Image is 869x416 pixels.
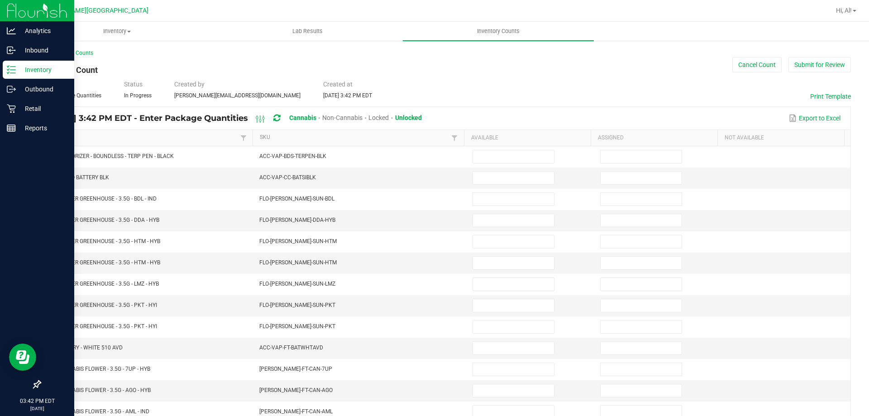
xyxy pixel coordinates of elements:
[7,104,16,113] inline-svg: Retail
[449,132,460,143] a: Filter
[47,259,160,266] span: FD - FLOWER GREENHOUSE - 3.5G - HTM - HYB
[47,281,159,287] span: FD - FLOWER GREENHOUSE - 3.5G - LMZ - HYB
[124,92,152,99] span: In Progress
[259,153,326,159] span: ACC-VAP-BDS-TERPEN-BLK
[323,81,353,88] span: Created at
[280,27,335,35] span: Lab Results
[16,84,70,95] p: Outbound
[259,259,337,266] span: FLO-[PERSON_NAME]-SUN-HTM
[260,134,449,141] a: SKUSortable
[259,344,323,351] span: ACC-VAP-FT-BATWHTAVD
[47,238,160,244] span: FD - FLOWER GREENHOUSE - 3.5G - HTM - HYB
[174,81,205,88] span: Created by
[787,110,843,126] button: Export to Excel
[395,114,422,121] span: Unlocked
[16,64,70,75] p: Inventory
[259,217,335,223] span: FLO-[PERSON_NAME]-DDA-HYB
[238,132,249,143] a: Filter
[47,344,123,351] span: FT - BATTERY - WHITE 510 AVD
[16,123,70,134] p: Reports
[259,174,316,181] span: ACC-VAP-CC-BATSIBLK
[124,81,143,88] span: Status
[47,366,150,372] span: FT - CANNABIS FLOWER - 3.5G - 7UP - HYB
[259,238,337,244] span: FLO-[PERSON_NAME]-SUN-HTM
[259,196,334,202] span: FLO-[PERSON_NAME]-SUN-BDL
[37,7,148,14] span: [PERSON_NAME][GEOGRAPHIC_DATA]
[47,302,157,308] span: FD - FLOWER GREENHOUSE - 3.5G - PKT - HYI
[47,323,157,330] span: FD - FLOWER GREENHOUSE - 3.5G - PKT - HYI
[47,196,157,202] span: FD - FLOWER GREENHOUSE - 3.5G - BDL - IND
[22,27,212,35] span: Inventory
[174,92,301,99] span: [PERSON_NAME][EMAIL_ADDRESS][DOMAIN_NAME]
[47,153,174,159] span: BDS - VAPORIZER - BOUNDLESS - TERP PEN - BLACK
[403,22,593,41] a: Inventory Counts
[465,27,532,35] span: Inventory Counts
[323,92,372,99] span: [DATE] 3:42 PM EDT
[47,387,151,393] span: FT - CANNABIS FLOWER - 3.5G - AGO - HYB
[7,124,16,133] inline-svg: Reports
[259,387,333,393] span: [PERSON_NAME]-FT-CAN-AGO
[732,57,782,72] button: Cancel Count
[7,65,16,74] inline-svg: Inventory
[259,302,335,308] span: FLO-[PERSON_NAME]-SUN-PKT
[16,103,70,114] p: Retail
[259,323,335,330] span: FLO-[PERSON_NAME]-SUN-PKT
[48,134,238,141] a: ItemSortable
[47,110,429,127] div: [DATE] 3:42 PM EDT - Enter Package Quantities
[47,217,159,223] span: FD - FLOWER GREENHOUSE - 3.5G - DDA - HYB
[212,22,403,41] a: Lab Results
[16,25,70,36] p: Analytics
[7,46,16,55] inline-svg: Inbound
[322,114,363,121] span: Non-Cannabis
[259,408,333,415] span: [PERSON_NAME]-FT-CAN-AML
[289,114,316,121] span: Cannabis
[259,281,335,287] span: FLO-[PERSON_NAME]-SUN-LMZ
[717,130,844,146] th: Not Available
[16,45,70,56] p: Inbound
[810,92,851,101] button: Print Template
[9,344,36,371] iframe: Resource center
[259,366,332,372] span: [PERSON_NAME]-FT-CAN-7UP
[7,85,16,94] inline-svg: Outbound
[4,405,70,412] p: [DATE]
[464,130,591,146] th: Available
[836,7,852,14] span: Hi, Al!
[368,114,389,121] span: Locked
[788,57,851,72] button: Submit for Review
[7,26,16,35] inline-svg: Analytics
[22,22,212,41] a: Inventory
[47,174,109,181] span: CCELL SILO BATTERY BLK
[591,130,717,146] th: Assigned
[4,397,70,405] p: 03:42 PM EDT
[47,408,149,415] span: FT - CANNABIS FLOWER - 3.5G - AML - IND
